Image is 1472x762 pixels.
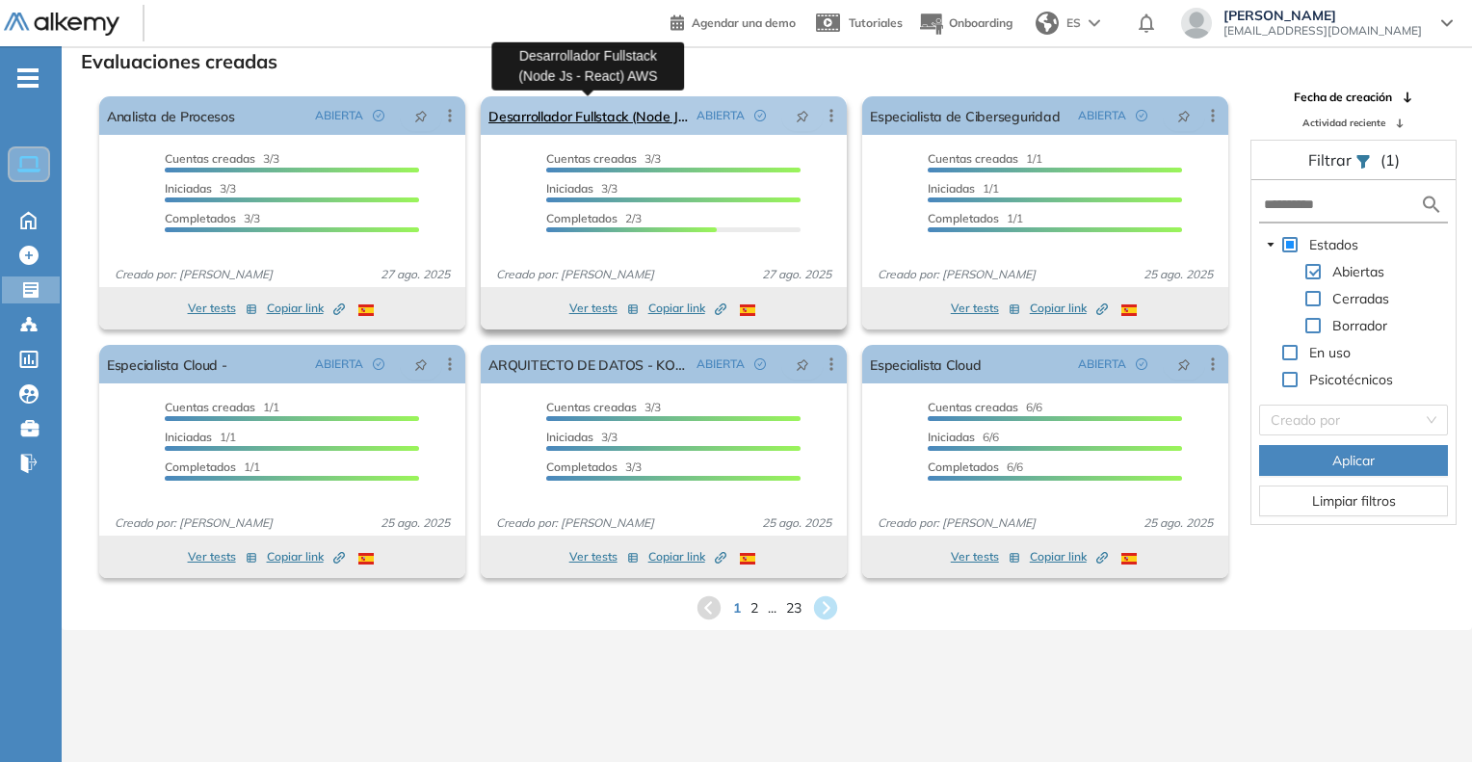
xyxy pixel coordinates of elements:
[1121,553,1137,565] img: ESP
[546,151,637,166] span: Cuentas creadas
[165,400,255,414] span: Cuentas creadas
[546,460,642,474] span: 3/3
[928,181,975,196] span: Iniciadas
[267,545,345,568] button: Copiar link
[648,300,726,317] span: Copiar link
[1305,233,1362,256] span: Estados
[165,151,279,166] span: 3/3
[1030,297,1108,320] button: Copiar link
[373,514,458,532] span: 25 ago. 2025
[107,96,235,135] a: Analista de Procesos
[165,181,236,196] span: 3/3
[754,358,766,370] span: check-circle
[754,514,839,532] span: 25 ago. 2025
[750,598,758,618] span: 2
[648,297,726,320] button: Copiar link
[358,553,374,565] img: ESP
[870,266,1043,283] span: Creado por: [PERSON_NAME]
[928,460,999,474] span: Completados
[1259,445,1448,476] button: Aplicar
[488,96,689,135] a: Desarrollador Fullstack (Node Js - React) AWS
[188,545,257,568] button: Ver tests
[1312,490,1396,512] span: Limpiar filtros
[928,460,1023,474] span: 6/6
[928,181,999,196] span: 1/1
[414,108,428,123] span: pushpin
[870,514,1043,532] span: Creado por: [PERSON_NAME]
[796,356,809,372] span: pushpin
[1332,290,1389,307] span: Cerradas
[1328,287,1393,310] span: Cerradas
[107,345,227,383] a: Especialista Cloud -
[928,151,1042,166] span: 1/1
[781,100,824,131] button: pushpin
[488,514,662,532] span: Creado por: [PERSON_NAME]
[17,76,39,80] i: -
[165,400,279,414] span: 1/1
[1259,486,1448,516] button: Limpiar filtros
[733,598,741,618] span: 1
[1380,148,1400,171] span: (1)
[1328,314,1391,337] span: Borrador
[1305,341,1354,364] span: En uso
[796,108,809,123] span: pushpin
[1223,23,1422,39] span: [EMAIL_ADDRESS][DOMAIN_NAME]
[670,10,796,33] a: Agendar una demo
[692,15,796,30] span: Agendar una demo
[870,96,1060,135] a: Especialista de Ciberseguridad
[165,181,212,196] span: Iniciadas
[1078,107,1126,124] span: ABIERTA
[870,345,981,383] a: Especialista Cloud
[786,598,802,618] span: 23
[740,553,755,565] img: ESP
[400,100,442,131] button: pushpin
[546,151,661,166] span: 3/3
[373,358,384,370] span: check-circle
[754,110,766,121] span: check-circle
[373,266,458,283] span: 27 ago. 2025
[928,211,1023,225] span: 1/1
[1030,545,1108,568] button: Copiar link
[165,460,260,474] span: 1/1
[697,355,745,373] span: ABIERTA
[358,304,374,316] img: ESP
[1332,450,1375,471] span: Aplicar
[400,349,442,380] button: pushpin
[546,400,661,414] span: 3/3
[754,266,839,283] span: 27 ago. 2025
[546,460,618,474] span: Completados
[1089,19,1100,27] img: arrow
[546,430,618,444] span: 3/3
[1036,12,1059,35] img: world
[1136,514,1221,532] span: 25 ago. 2025
[648,545,726,568] button: Copiar link
[546,211,642,225] span: 2/3
[1121,304,1137,316] img: ESP
[488,345,689,383] a: ARQUITECTO DE DATOS - KOMATZU
[1309,344,1351,361] span: En uso
[1030,300,1108,317] span: Copiar link
[1163,349,1205,380] button: pushpin
[768,598,776,618] span: ...
[1420,193,1443,217] img: search icon
[4,13,119,37] img: Logo
[648,548,726,565] span: Copiar link
[107,514,280,532] span: Creado por: [PERSON_NAME]
[697,107,745,124] span: ABIERTA
[928,211,999,225] span: Completados
[165,211,236,225] span: Completados
[949,15,1012,30] span: Onboarding
[546,400,637,414] span: Cuentas creadas
[849,15,903,30] span: Tutoriales
[1309,371,1393,388] span: Psicotécnicos
[928,430,999,444] span: 6/6
[188,297,257,320] button: Ver tests
[1302,116,1385,130] span: Actividad reciente
[1136,358,1147,370] span: check-circle
[1136,266,1221,283] span: 25 ago. 2025
[928,400,1018,414] span: Cuentas creadas
[546,181,618,196] span: 3/3
[414,356,428,372] span: pushpin
[546,211,618,225] span: Completados
[928,430,975,444] span: Iniciadas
